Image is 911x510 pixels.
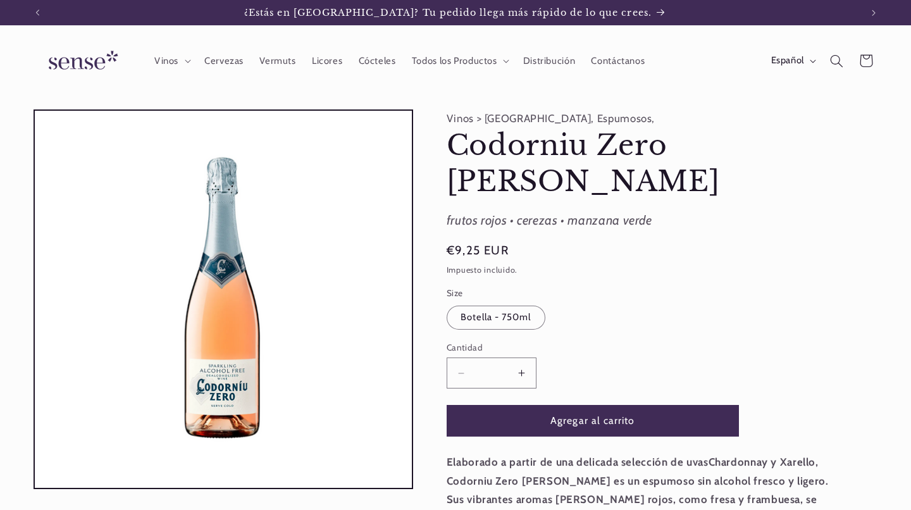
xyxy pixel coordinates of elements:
[154,55,178,67] span: Vinos
[412,55,497,67] span: Todos los Productos
[763,48,822,73] button: Español
[447,242,509,259] span: €9,25 EUR
[350,47,404,75] a: Cócteles
[252,47,304,75] a: Vermuts
[515,47,583,75] a: Distribución
[404,47,515,75] summary: Todos los Productos
[771,54,804,68] span: Español
[822,46,851,75] summary: Búsqueda
[312,55,342,67] span: Licores
[591,55,645,67] span: Contáctanos
[583,47,653,75] a: Contáctanos
[447,287,464,299] legend: Size
[146,47,196,75] summary: Vinos
[447,128,845,199] h1: Codorniu Zero [PERSON_NAME]
[447,405,739,436] button: Agregar al carrito
[259,55,295,67] span: Vermuts
[196,47,251,75] a: Cervezas
[34,109,414,490] media-gallery: Visor de la galería
[34,43,128,79] img: Sense
[447,341,739,354] label: Cantidad
[244,7,652,18] span: ¿Estás en [GEOGRAPHIC_DATA]? Tu pedido llega más rápido de lo que crees.
[304,47,350,75] a: Licores
[447,306,545,330] label: Botella - 750ml
[447,209,845,232] div: frutos rojos • cerezas • manzana verde
[523,55,576,67] span: Distribución
[204,55,244,67] span: Cervezas
[447,264,845,277] div: Impuesto incluido.
[28,38,133,84] a: Sense
[359,55,396,67] span: Cócteles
